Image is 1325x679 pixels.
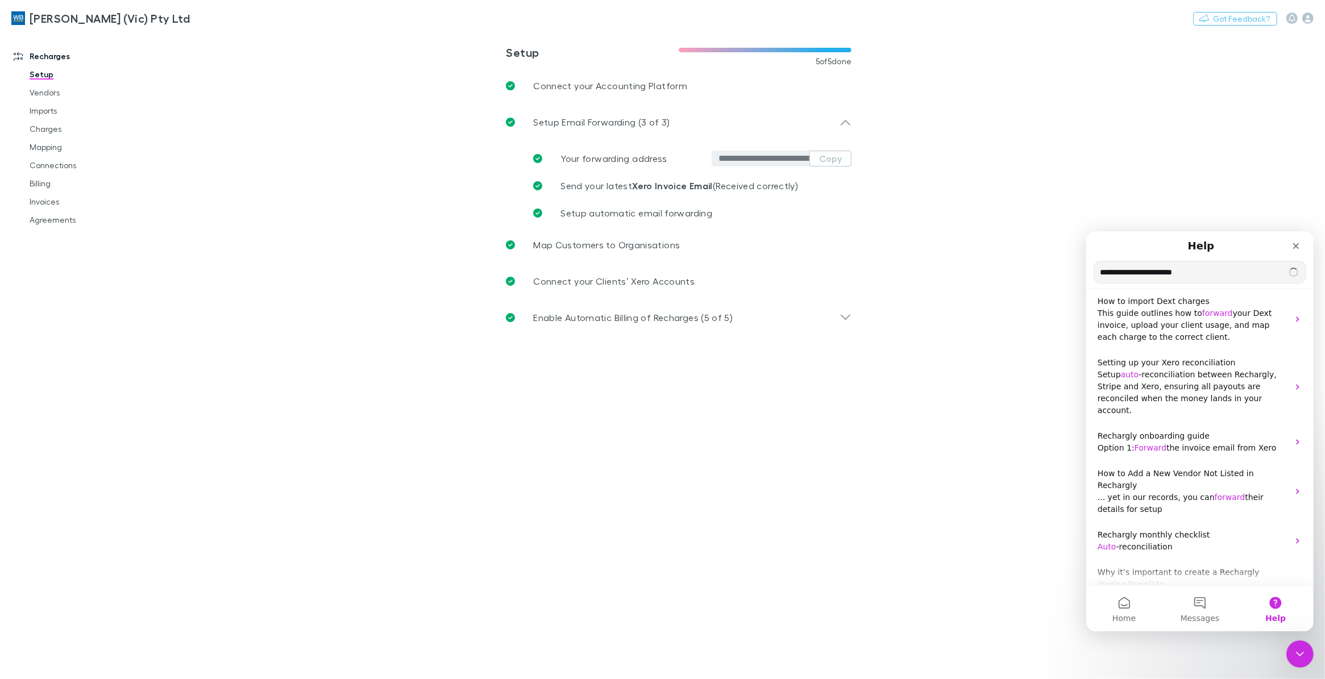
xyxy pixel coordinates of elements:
[497,104,861,140] div: Setup Email Forwarding (3 of 3)
[18,156,160,174] a: Connections
[533,238,680,252] p: Map Customers to Organisations
[497,227,861,263] a: Map Customers to Organisations
[816,57,852,66] span: 5 of 5 done
[560,207,712,218] span: Setup automatic email forwarding
[497,68,861,104] a: Connect your Accounting Platform
[18,138,160,156] a: Mapping
[497,299,861,336] div: Enable Automatic Billing of Recharges (5 of 5)
[506,45,679,59] h3: Setup
[11,11,25,25] img: William Buck (Vic) Pty Ltd's Logo
[18,65,160,84] a: Setup
[533,274,695,288] p: Connect your Clients’ Xero Accounts
[18,211,160,229] a: Agreements
[524,172,852,199] a: Send your latestXero Invoice Email(Received correctly)
[1193,12,1277,26] button: Got Feedback?
[524,199,852,227] a: Setup automatic email forwarding
[18,193,160,211] a: Invoices
[2,47,160,65] a: Recharges
[30,11,190,25] h3: [PERSON_NAME] (Vic) Pty Ltd
[18,84,160,102] a: Vendors
[1286,640,1314,668] iframe: Intercom live chat
[809,151,852,166] button: Copy
[632,180,713,191] strong: Xero Invoice Email
[497,263,861,299] a: Connect your Clients’ Xero Accounts
[533,311,733,324] p: Enable Automatic Billing of Recharges (5 of 5)
[18,120,160,138] a: Charges
[18,102,160,120] a: Imports
[560,153,667,164] span: Your forwarding address
[18,174,160,193] a: Billing
[560,180,798,191] span: Send your latest (Received correctly)
[5,5,197,32] a: [PERSON_NAME] (Vic) Pty Ltd
[533,115,670,129] p: Setup Email Forwarding (3 of 3)
[1086,231,1314,631] iframe: Intercom live chat
[533,79,687,93] p: Connect your Accounting Platform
